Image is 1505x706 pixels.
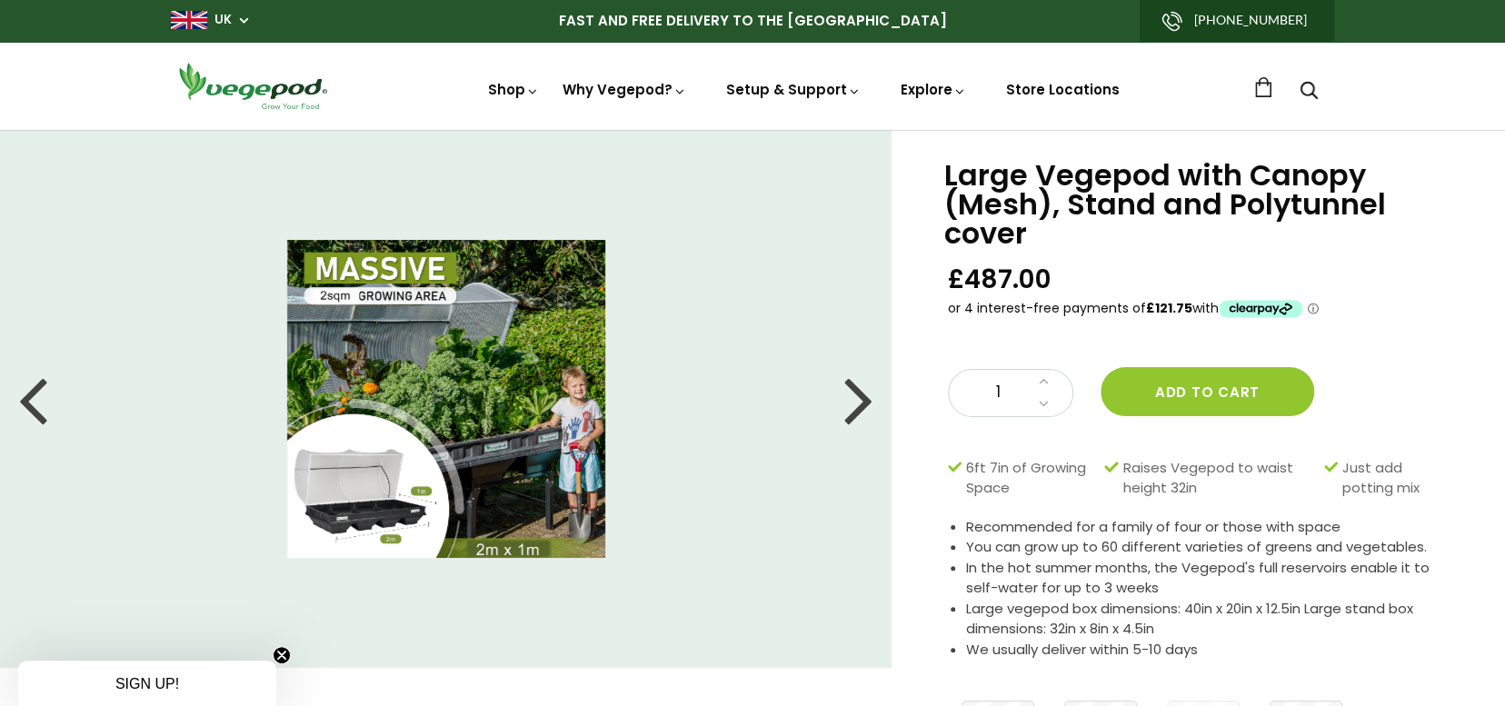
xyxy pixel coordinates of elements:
[563,80,686,99] a: Why Vegepod?
[966,558,1460,599] li: In the hot summer months, the Vegepod's full reservoirs enable it to self-water for up to 3 weeks
[948,263,1052,296] span: £487.00
[966,599,1460,640] li: Large vegepod box dimensions: 40in x 20in x 12.5in Large stand box dimensions: 32in x 8in x 4.5in
[1033,370,1054,393] a: Increase quantity by 1
[967,381,1029,404] span: 1
[171,11,207,29] img: gb_large.png
[1006,80,1120,99] a: Store Locations
[214,11,232,29] a: UK
[1033,393,1054,416] a: Decrease quantity by 1
[171,60,334,112] img: Vegepod
[287,240,605,558] img: Large Vegepod with Canopy (Mesh), Stand and Polytunnel cover
[488,80,539,99] a: Shop
[1300,83,1318,102] a: Search
[966,458,1095,499] span: 6ft 7in of Growing Space
[966,640,1460,661] li: We usually deliver within 5-10 days
[966,537,1460,558] li: You can grow up to 60 different varieties of greens and vegetables.
[18,661,276,706] div: SIGN UP!Close teaser
[1101,367,1314,416] button: Add to cart
[115,676,179,691] span: SIGN UP!
[966,517,1460,538] li: Recommended for a family of four or those with space
[1342,458,1450,499] span: Just add potting mix
[273,646,291,664] button: Close teaser
[1123,458,1315,499] span: Raises Vegepod to waist height 32in
[944,161,1460,248] h1: Large Vegepod with Canopy (Mesh), Stand and Polytunnel cover
[901,80,966,99] a: Explore
[726,80,861,99] a: Setup & Support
